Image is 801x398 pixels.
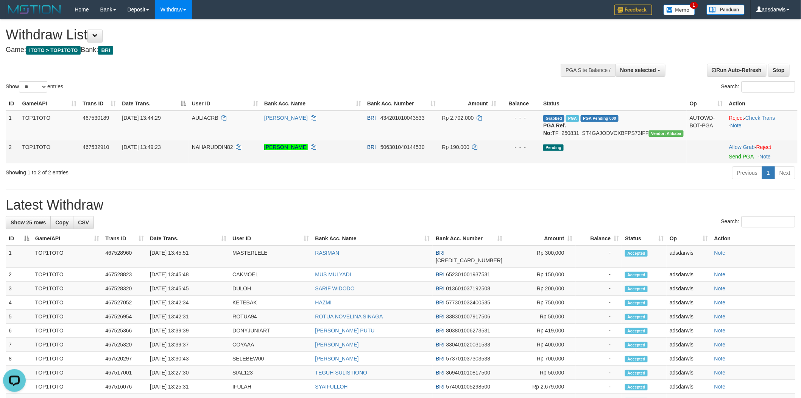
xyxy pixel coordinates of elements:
a: CSV [73,216,94,229]
span: BRI [436,271,444,277]
a: Allow Grab [729,144,755,150]
td: 2 [6,268,32,282]
td: DONYJUNIART [229,324,312,338]
span: Pending [543,144,564,151]
span: Copy 574001005298500 to clipboard [446,384,491,390]
button: Open LiveChat chat widget [3,3,26,26]
button: None selected [616,64,666,77]
td: - [576,366,622,380]
span: [DATE] 13:49:23 [122,144,161,150]
td: · · [726,111,798,140]
span: CSV [78,219,89,226]
td: - [576,246,622,268]
td: TOP1TOTO [32,268,102,282]
td: TOP1TOTO [32,282,102,296]
td: [DATE] 13:45:48 [147,268,229,282]
th: User ID: activate to sort column ascending [189,97,261,111]
span: BRI [436,384,444,390]
td: - [576,268,622,282]
h1: Withdraw List [6,27,527,42]
span: Accepted [625,384,648,390]
th: User ID: activate to sort column ascending [229,232,312,246]
th: ID: activate to sort column descending [6,232,32,246]
td: Rp 300,000 [505,246,575,268]
a: [PERSON_NAME] [264,115,308,121]
div: - - - [502,114,537,122]
span: Accepted [625,272,648,278]
a: Note [714,299,726,306]
div: PGA Site Balance / [561,64,615,77]
td: adsdarwis [667,268,711,282]
td: Rp 419,000 [505,324,575,338]
td: SELEBEW00 [229,352,312,366]
input: Search: [742,81,795,92]
td: KETEBAK [229,296,312,310]
span: 467530189 [83,115,109,121]
td: MASTERLELE [229,246,312,268]
span: BRI [436,370,444,376]
span: Copy 434201010043533 to clipboard [380,115,425,121]
a: MUS MULYADI [315,271,351,277]
th: Bank Acc. Number: activate to sort column ascending [364,97,439,111]
td: 6 [6,324,32,338]
td: - [576,296,622,310]
span: Accepted [625,300,648,306]
td: adsdarwis [667,246,711,268]
td: 467528960 [102,246,147,268]
td: COYAAA [229,338,312,352]
td: 467528823 [102,268,147,282]
td: 467528320 [102,282,147,296]
div: - - - [502,143,537,151]
th: Date Trans.: activate to sort column descending [119,97,189,111]
span: NAHARUDDIN82 [192,144,233,150]
a: RASIMAN [315,250,340,256]
img: MOTION_logo.png [6,4,63,15]
td: 467517001 [102,366,147,380]
a: [PERSON_NAME] [264,144,308,150]
td: 467520297 [102,352,147,366]
span: · [729,144,756,150]
th: Amount: activate to sort column ascending [505,232,575,246]
span: Copy 013601037192508 to clipboard [446,285,491,291]
a: Note [714,313,726,320]
span: Copy 666901009170535 to clipboard [436,257,502,263]
td: DULOH [229,282,312,296]
td: Rp 150,000 [505,268,575,282]
th: Op: activate to sort column ascending [687,97,726,111]
th: Bank Acc. Name: activate to sort column ascending [261,97,364,111]
td: [DATE] 13:42:34 [147,296,229,310]
span: None selected [620,67,656,73]
td: - [576,338,622,352]
td: [DATE] 13:39:39 [147,324,229,338]
td: [DATE] 13:25:31 [147,380,229,394]
span: BRI [436,342,444,348]
th: Balance [499,97,540,111]
td: Rp 50,000 [505,310,575,324]
span: Accepted [625,250,648,257]
td: - [576,352,622,366]
span: BRI [436,250,444,256]
td: TOP1TOTO [19,111,79,140]
span: Rp 2.702.000 [442,115,474,121]
th: Action [711,232,795,246]
span: 467532910 [83,144,109,150]
a: Note [714,250,726,256]
td: 1 [6,246,32,268]
span: Vendor URL: https://settle4.1velocity.biz [649,130,684,137]
span: Accepted [625,314,648,320]
a: Copy [50,216,73,229]
td: - [576,282,622,296]
td: Rp 750,000 [505,296,575,310]
th: Status: activate to sort column ascending [622,232,667,246]
span: [DATE] 13:44:29 [122,115,161,121]
span: Copy 369401010817500 to clipboard [446,370,491,376]
td: adsdarwis [667,352,711,366]
a: Note [714,327,726,334]
td: [DATE] 13:30:43 [147,352,229,366]
span: Marked by adsdarwis [566,115,579,122]
a: [PERSON_NAME] PUTU [315,327,375,334]
td: Rp 50,000 [505,366,575,380]
td: Rp 200,000 [505,282,575,296]
td: adsdarwis [667,338,711,352]
td: adsdarwis [667,296,711,310]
